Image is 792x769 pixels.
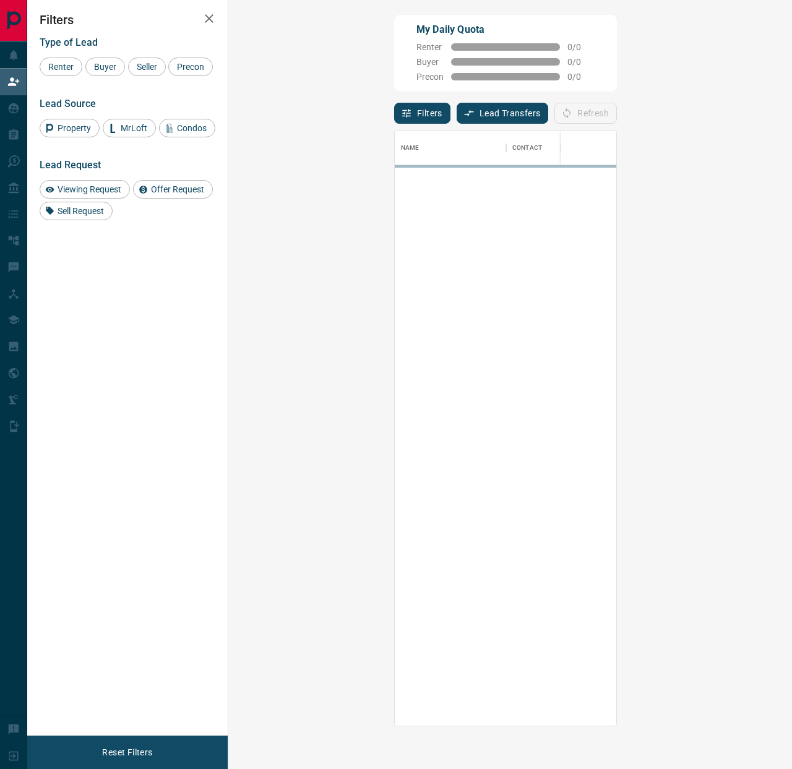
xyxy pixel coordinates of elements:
[90,62,121,72] span: Buyer
[53,184,126,194] span: Viewing Request
[40,98,96,110] span: Lead Source
[40,202,113,220] div: Sell Request
[173,62,209,72] span: Precon
[40,180,130,199] div: Viewing Request
[40,119,100,137] div: Property
[116,123,152,133] span: MrLoft
[103,119,156,137] div: MrLoft
[128,58,166,76] div: Seller
[40,58,82,76] div: Renter
[85,58,125,76] div: Buyer
[168,58,213,76] div: Precon
[40,12,215,27] h2: Filters
[512,131,542,165] div: Contact
[44,62,78,72] span: Renter
[40,37,98,48] span: Type of Lead
[401,131,420,165] div: Name
[395,131,506,165] div: Name
[567,57,595,67] span: 0 / 0
[457,103,549,124] button: Lead Transfers
[416,42,444,52] span: Renter
[147,184,209,194] span: Offer Request
[159,119,215,137] div: Condos
[506,131,605,165] div: Contact
[567,42,595,52] span: 0 / 0
[173,123,211,133] span: Condos
[394,103,450,124] button: Filters
[53,123,95,133] span: Property
[416,72,444,82] span: Precon
[53,206,108,216] span: Sell Request
[40,159,101,171] span: Lead Request
[94,742,160,763] button: Reset Filters
[416,22,595,37] p: My Daily Quota
[567,72,595,82] span: 0 / 0
[133,180,213,199] div: Offer Request
[416,57,444,67] span: Buyer
[132,62,161,72] span: Seller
